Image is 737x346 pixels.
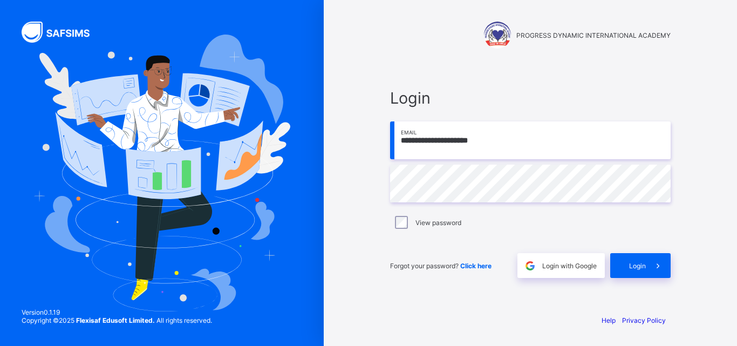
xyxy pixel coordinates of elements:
label: View password [415,219,461,227]
img: Hero Image [33,35,290,311]
strong: Flexisaf Edusoft Limited. [76,316,155,324]
img: google.396cfc9801f0270233282035f929180a.svg [524,260,536,272]
span: Login with Google [542,262,597,270]
a: Privacy Policy [622,316,666,324]
span: Forgot your password? [390,262,492,270]
span: Login [390,89,671,107]
span: PROGRESS DYNAMIC INTERNATIONAL ACADEMY [516,31,671,39]
span: Copyright © 2025 All rights reserved. [22,316,212,324]
a: Click here [460,262,492,270]
span: Login [629,262,646,270]
a: Help [602,316,616,324]
img: SAFSIMS Logo [22,22,103,43]
span: Version 0.1.19 [22,308,212,316]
